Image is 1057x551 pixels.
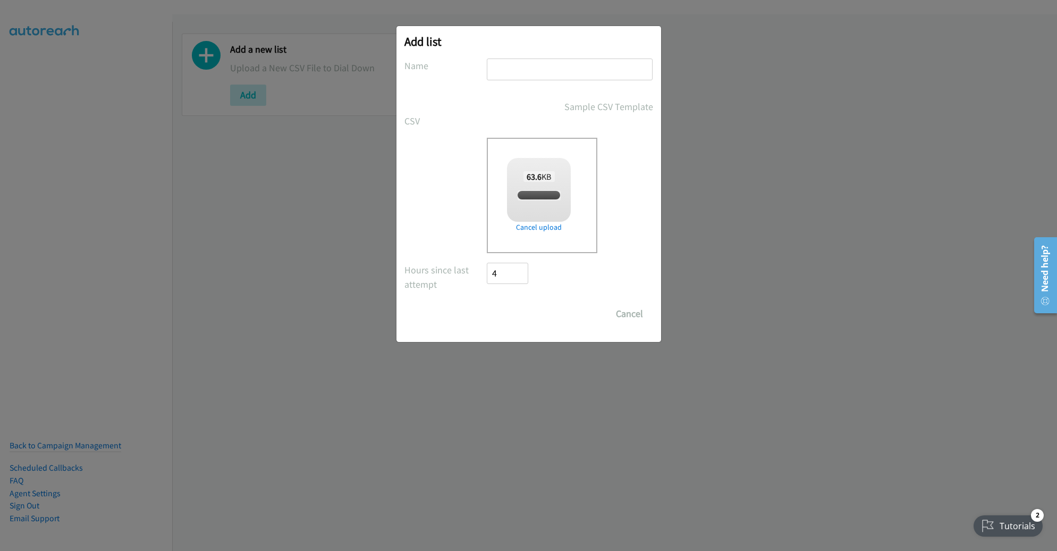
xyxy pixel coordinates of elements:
button: Cancel [606,303,653,324]
iframe: Checklist [967,505,1049,543]
a: Cancel upload [507,222,571,233]
label: Hours since last attempt [404,263,487,291]
h2: Add list [404,34,653,49]
label: CSV [404,114,487,128]
strong: 63.6 [527,171,542,182]
span: KB [523,171,555,182]
a: Sample CSV Template [564,99,653,114]
iframe: Resource Center [1027,233,1057,318]
span: split_1(1).csv [518,190,561,201]
label: Name [404,59,487,73]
